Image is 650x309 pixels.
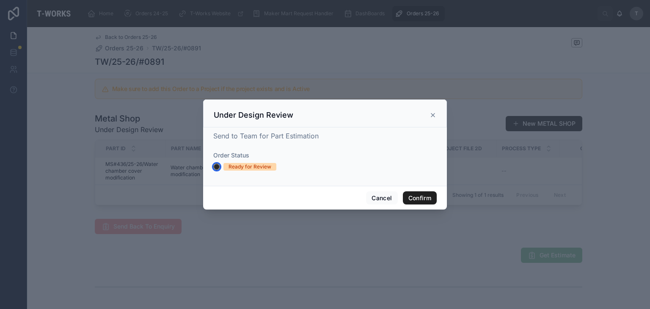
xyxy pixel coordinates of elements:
button: Confirm [403,191,437,205]
span: Order Status [213,152,249,159]
button: Cancel [366,191,397,205]
span: Send to Team for Part Estimation [213,132,319,140]
div: Ready for Review [229,163,271,171]
h3: Under Design Review [214,110,293,120]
